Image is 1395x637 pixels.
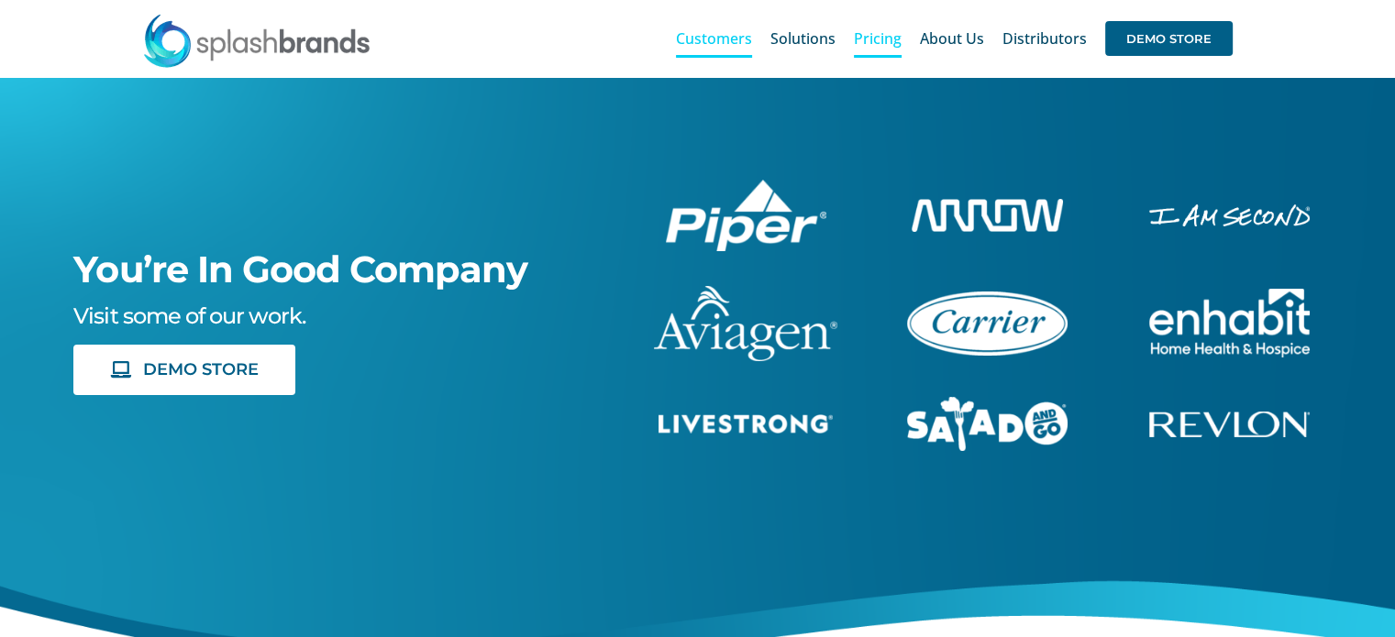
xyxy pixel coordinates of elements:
[854,9,902,68] a: Pricing
[854,31,902,46] span: Pricing
[907,397,1068,452] img: Salad And Go Store
[1149,204,1310,225] img: I Am Second Store
[1149,409,1310,429] a: revlon-flat-white
[659,414,833,434] img: Livestrong Store
[676,31,752,46] span: Customers
[1105,9,1233,68] a: DEMO STORE
[920,31,984,46] span: About Us
[1105,21,1233,56] span: DEMO STORE
[659,412,833,432] a: livestrong-5E-website
[676,9,1233,68] nav: Main Menu
[666,180,826,251] img: Piper Pilot Ship
[770,31,836,46] span: Solutions
[73,302,304,329] span: Visit some of our work.
[907,289,1068,309] a: carrier-1B
[666,177,826,197] a: piper-White
[1149,412,1310,437] img: Revlon
[676,9,752,68] a: Customers
[142,13,371,68] img: SplashBrands.com Logo
[73,345,295,395] a: DEMO STORE
[907,394,1068,414] a: sng-1C
[73,247,526,291] span: You’re In Good Company
[654,286,837,361] img: aviagen-1C
[912,199,1063,231] img: Arrow Store
[1149,202,1310,222] a: enhabit-stacked-white
[1149,286,1310,306] a: enhabit-stacked-white
[907,291,1068,356] img: Carrier Brand Store
[912,196,1063,216] a: arrow-white
[1002,31,1087,46] span: Distributors
[1149,289,1310,357] img: Enhabit Gear Store
[1002,9,1087,68] a: Distributors
[143,360,259,379] span: DEMO STORE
